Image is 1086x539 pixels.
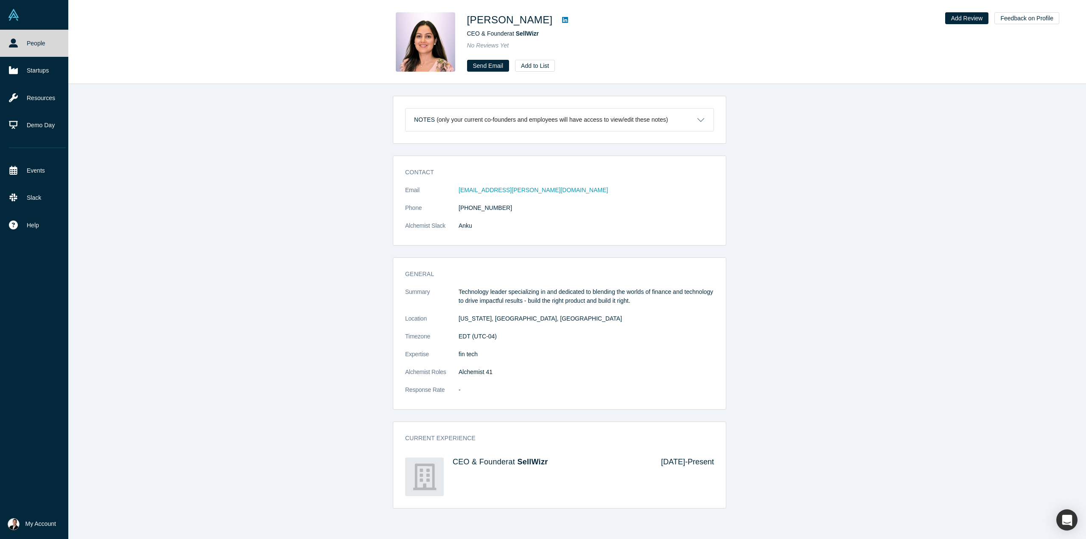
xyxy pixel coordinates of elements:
[405,350,459,368] dt: Expertise
[467,12,553,28] h1: [PERSON_NAME]
[459,351,478,357] span: fin tech
[459,314,714,323] dd: [US_STATE], [GEOGRAPHIC_DATA], [GEOGRAPHIC_DATA]
[405,458,444,496] img: SellWizr's Logo
[27,221,39,230] span: Help
[405,332,459,350] dt: Timezone
[459,221,714,230] dd: Anku
[405,204,459,221] dt: Phone
[8,518,20,530] img: Jon Ozdoruk's Account
[406,109,714,131] button: Notes (only your current co-founders and employees will have access to view/edit these notes)
[405,434,702,443] h3: Current Experience
[459,368,714,377] dd: Alchemist 41
[994,12,1059,24] button: Feedback on Profile
[25,519,56,528] span: My Account
[8,9,20,21] img: Alchemist Vault Logo
[945,12,989,24] button: Add Review
[396,12,455,72] img: Anku Chahal's Profile Image
[459,385,714,394] dd: -
[405,385,459,403] dt: Response Rate
[405,368,459,385] dt: Alchemist Roles
[405,168,702,177] h3: Contact
[414,115,435,124] h3: Notes
[467,60,509,72] a: Send Email
[649,458,714,496] div: [DATE] - Present
[405,270,702,279] h3: General
[459,332,714,341] dd: EDT (UTC-04)
[516,30,539,37] a: SellWizr
[467,42,509,49] span: No Reviews Yet
[437,116,668,123] p: (only your current co-founders and employees will have access to view/edit these notes)
[459,204,512,211] a: [PHONE_NUMBER]
[459,288,714,305] p: Technology leader specializing in and dedicated to blending the worlds of finance and technology ...
[405,186,459,204] dt: Email
[515,60,555,72] button: Add to List
[405,288,459,314] dt: Summary
[453,458,649,467] h4: CEO & Founder at
[8,518,56,530] button: My Account
[405,221,459,239] dt: Alchemist Slack
[467,30,539,37] span: CEO & Founder at
[459,187,608,193] a: [EMAIL_ADDRESS][PERSON_NAME][DOMAIN_NAME]
[517,458,548,466] a: SellWizr
[405,314,459,332] dt: Location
